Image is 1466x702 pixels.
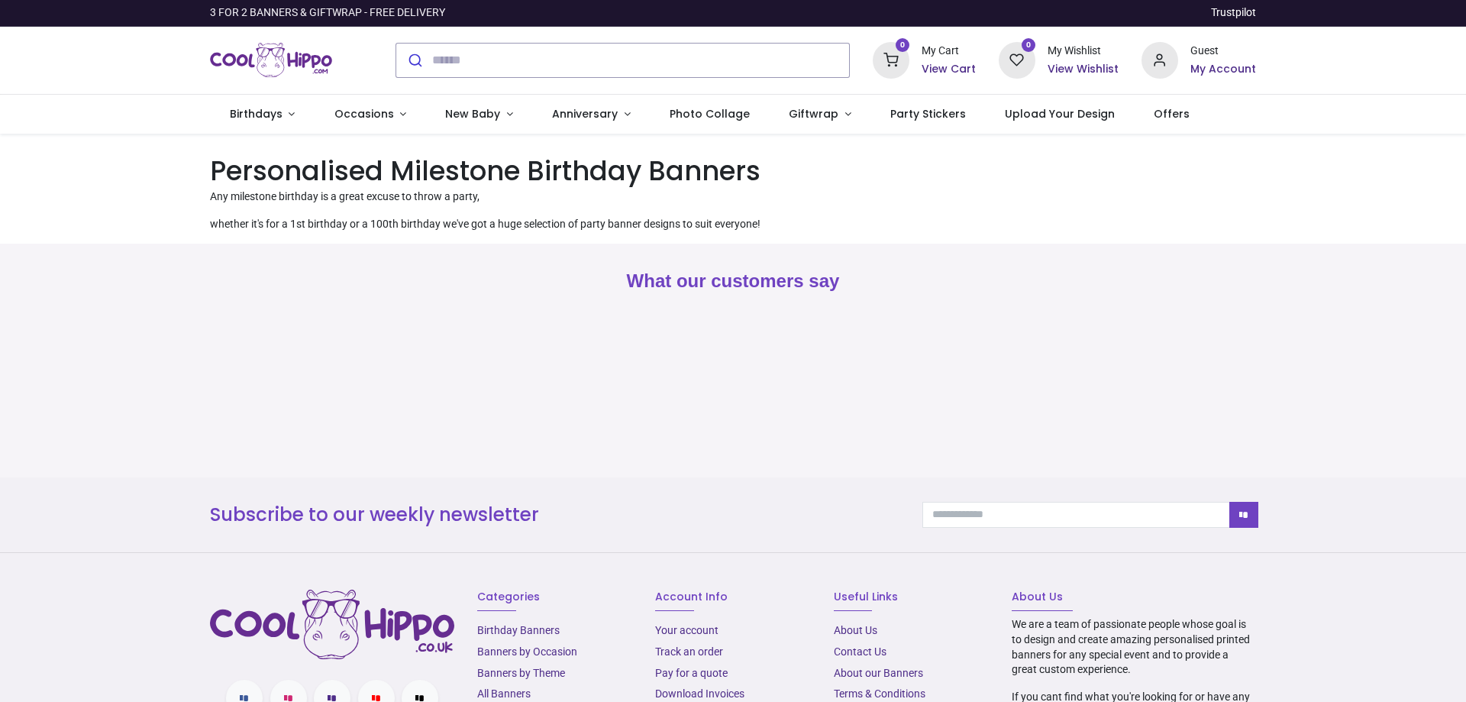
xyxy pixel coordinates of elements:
[1022,38,1036,53] sup: 0
[873,53,909,65] a: 0
[1190,62,1256,77] a: My Account
[655,590,810,605] h6: Account Info
[1211,5,1256,21] a: Trustpilot
[655,645,723,658] a: Track an order
[477,624,560,636] a: Birthday Banners
[396,44,432,77] button: Submit
[1048,44,1119,59] div: My Wishlist
[210,189,1256,205] p: Any milestone birthday is a great excuse to throw a party,
[210,95,315,134] a: Birthdays
[655,624,718,636] a: Your account
[210,268,1256,294] h2: What our customers say
[655,667,728,679] a: Pay for a quote
[315,95,426,134] a: Occasions
[789,106,838,121] span: Giftwrap
[890,106,966,121] span: Party Stickers
[1154,106,1190,121] span: Offers
[1012,617,1256,677] p: We are a team of passionate people whose goal is to design and create amazing personalised printe...
[210,39,332,82] a: Logo of Cool Hippo
[999,53,1035,65] a: 0
[334,106,394,121] span: Occasions
[922,44,976,59] div: My Cart
[1005,106,1115,121] span: Upload Your Design
[769,95,870,134] a: Giftwrap
[922,62,976,77] a: View Cart
[1012,590,1256,605] h6: About Us
[834,667,923,679] a: About our Banners
[896,38,910,53] sup: 0
[210,5,445,21] div: 3 FOR 2 BANNERS & GIFTWRAP - FREE DELIVERY
[210,217,1256,232] p: whether it's for a 1st birthday or a 100th birthday we've got a huge selection of party banner de...
[426,95,533,134] a: New Baby
[834,590,989,605] h6: Useful Links
[1048,62,1119,77] a: View Wishlist
[477,645,577,658] a: Banners by Occasion
[834,687,925,700] a: Terms & Conditions
[552,106,618,121] span: Anniversary
[210,39,332,82] img: Cool Hippo
[230,106,283,121] span: Birthdays
[477,687,531,700] a: All Banners
[1190,44,1256,59] div: Guest
[834,624,877,636] a: About Us​
[532,95,650,134] a: Anniversary
[655,687,744,700] a: Download Invoices
[477,590,632,605] h6: Categories
[477,667,565,679] a: Banners by Theme
[834,645,886,658] a: Contact Us
[445,106,500,121] span: New Baby
[210,502,899,528] h3: Subscribe to our weekly newsletter
[670,106,750,121] span: Photo Collage
[210,152,1256,189] h1: Personalised Milestone Birthday Banners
